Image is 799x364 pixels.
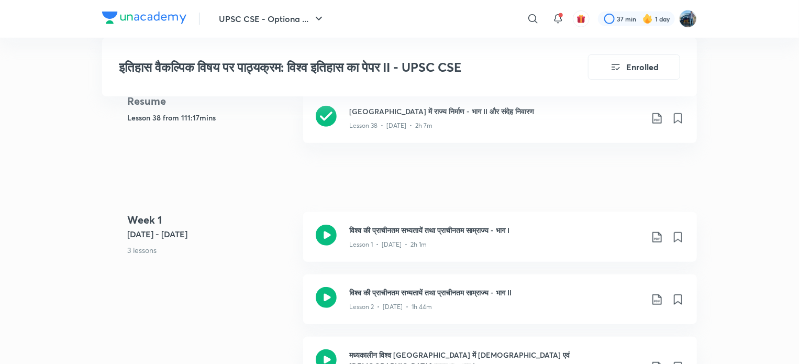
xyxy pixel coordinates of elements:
[127,245,295,256] p: 3 lessons
[349,225,642,236] h3: विश्व की प्राचीनतम सभ्यतायें तथा प्राचीनतम साम्राज्य - भाग I
[349,302,432,312] p: Lesson 2 • [DATE] • 1h 44m
[127,93,295,109] h4: Resume
[102,12,186,24] img: Company Logo
[303,274,697,337] a: विश्व की प्राचीनतम सभ्यतायें तथा प्राचीनतम साम्राज्य - भाग IILesson 2 • [DATE] • 1h 44m
[679,10,697,28] img: I A S babu
[303,93,697,156] a: [GEOGRAPHIC_DATA] में राज्य निर्माण - भाग II और संदेह निवारणLesson 38 • [DATE] • 2h 7m
[127,228,295,240] h5: [DATE] - [DATE]
[576,14,586,24] img: avatar
[349,121,432,130] p: Lesson 38 • [DATE] • 2h 7m
[573,10,590,27] button: avatar
[213,8,331,29] button: UPSC CSE - Optiona ...
[349,287,642,298] h3: विश्व की प्राचीनतम सभ्यतायें तथा प्राचीनतम साम्राज्य - भाग II
[119,60,529,75] h3: इतिहास वैकल्पिक विषय पर पाठ्यक्रम: विश्व इतिहास का पेपर II - UPSC CSE
[642,14,653,24] img: streak
[588,54,680,80] button: Enrolled
[127,112,295,123] h5: Lesson 38 from 111:17mins
[102,12,186,27] a: Company Logo
[349,240,427,249] p: Lesson 1 • [DATE] • 2h 1m
[303,212,697,274] a: विश्व की प्राचीनतम सभ्यतायें तथा प्राचीनतम साम्राज्य - भाग ILesson 1 • [DATE] • 2h 1m
[127,212,295,228] h4: Week 1
[349,106,642,117] h3: [GEOGRAPHIC_DATA] में राज्य निर्माण - भाग II और संदेह निवारण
